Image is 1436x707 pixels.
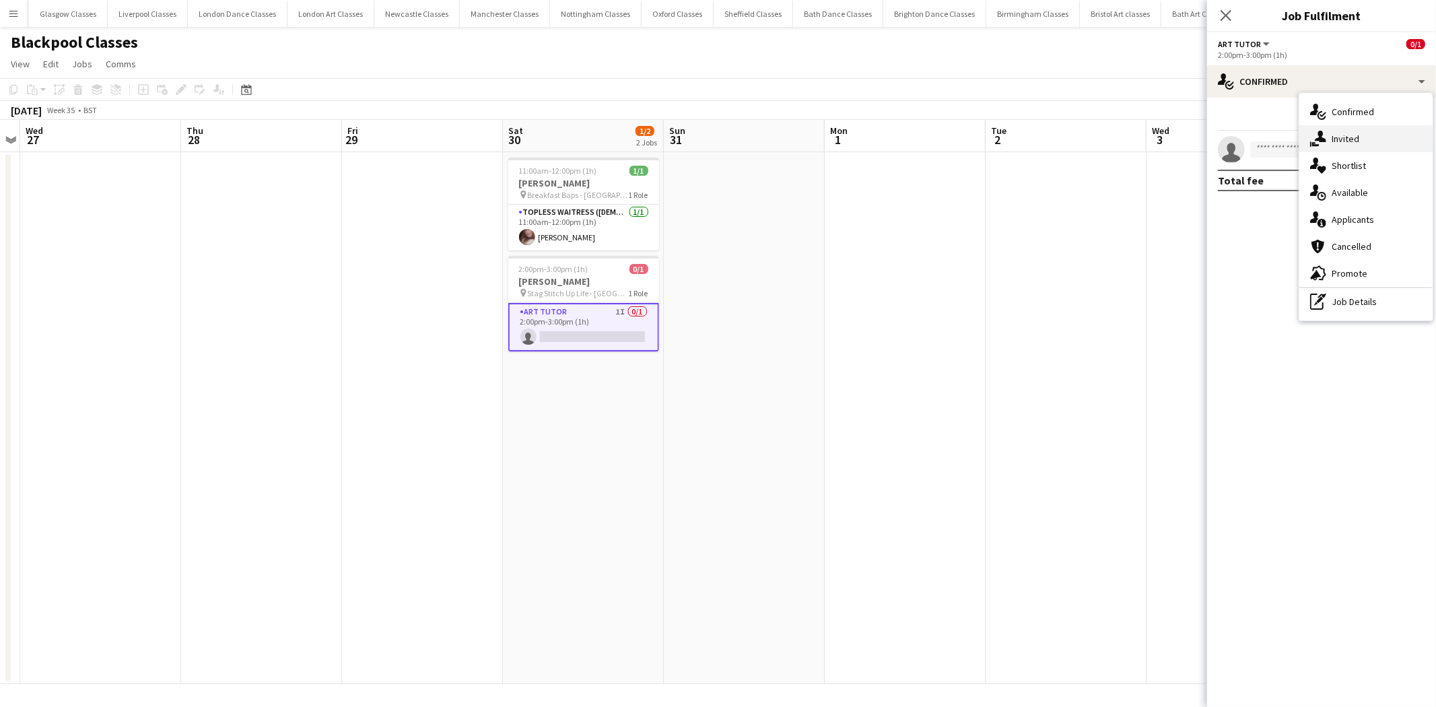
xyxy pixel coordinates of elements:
h1: Blackpool Classes [11,32,138,53]
span: 1/2 [636,126,654,136]
span: 1 Role [629,190,648,200]
button: Brighton Dance Classes [883,1,986,27]
h3: [PERSON_NAME] [508,177,659,189]
span: Breakfast Baps - [GEOGRAPHIC_DATA] [528,190,629,200]
button: Sheffield Classes [714,1,793,27]
div: Total fee [1218,174,1264,187]
span: Wed [1152,125,1169,137]
span: Mon [830,125,848,137]
div: Job Details [1299,288,1433,315]
div: Available [1299,179,1433,206]
span: 30 [506,132,523,147]
app-card-role: Topless Waitress ([DEMOGRAPHIC_DATA])1/111:00am-12:00pm (1h)[PERSON_NAME] [508,205,659,250]
button: London Dance Classes [188,1,287,27]
span: Stag Stitch Up Life - [GEOGRAPHIC_DATA] [528,288,629,298]
button: London Art Classes [287,1,374,27]
div: 2:00pm-3:00pm (1h) [1218,50,1425,60]
div: Promote [1299,260,1433,287]
a: View [5,55,35,73]
span: 28 [184,132,203,147]
span: 1/1 [629,166,648,176]
button: Art Tutor [1218,39,1272,49]
app-job-card: 11:00am-12:00pm (1h)1/1[PERSON_NAME] Breakfast Baps - [GEOGRAPHIC_DATA]1 RoleTopless Waitress ([D... [508,158,659,250]
div: Invited [1299,125,1433,152]
span: Sun [669,125,685,137]
span: 0/1 [629,264,648,274]
div: Applicants [1299,206,1433,233]
button: Nottingham Classes [550,1,642,27]
button: Bath Art Classes [1161,1,1239,27]
div: Shortlist [1299,152,1433,179]
span: 1 [828,132,848,147]
span: 0/1 [1406,39,1425,49]
button: Glasgow Classes [29,1,108,27]
span: Edit [43,58,59,70]
span: 1 Role [629,288,648,298]
span: 27 [24,132,43,147]
span: Sat [508,125,523,137]
button: Oxford Classes [642,1,714,27]
div: [DATE] [11,104,42,117]
a: Edit [38,55,64,73]
span: Jobs [72,58,92,70]
a: Jobs [67,55,98,73]
div: BST [83,105,97,115]
span: 3 [1150,132,1169,147]
h3: Job Fulfilment [1207,7,1436,24]
span: 11:00am-12:00pm (1h) [519,166,597,176]
div: Cancelled [1299,233,1433,260]
app-job-card: 2:00pm-3:00pm (1h)0/1[PERSON_NAME] Stag Stitch Up Life - [GEOGRAPHIC_DATA]1 RoleArt Tutor1I0/12:0... [508,256,659,351]
span: Comms [106,58,136,70]
div: 2 Jobs [636,137,657,147]
span: Tue [991,125,1006,137]
span: Week 35 [44,105,78,115]
span: 29 [345,132,358,147]
button: Manchester Classes [460,1,550,27]
span: Wed [26,125,43,137]
app-card-role: Art Tutor1I0/12:00pm-3:00pm (1h) [508,303,659,351]
span: 31 [667,132,685,147]
button: Bristol Art classes [1080,1,1161,27]
button: Bath Dance Classes [793,1,883,27]
span: Fri [347,125,358,137]
span: View [11,58,30,70]
div: Confirmed [1207,65,1436,98]
button: Birmingham Classes [986,1,1080,27]
span: 2:00pm-3:00pm (1h) [519,264,588,274]
button: Newcastle Classes [374,1,460,27]
div: Confirmed [1299,98,1433,125]
span: Art Tutor [1218,39,1261,49]
button: Liverpool Classes [108,1,188,27]
span: 2 [989,132,1006,147]
span: Thu [186,125,203,137]
a: Comms [100,55,141,73]
h3: [PERSON_NAME] [508,275,659,288]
